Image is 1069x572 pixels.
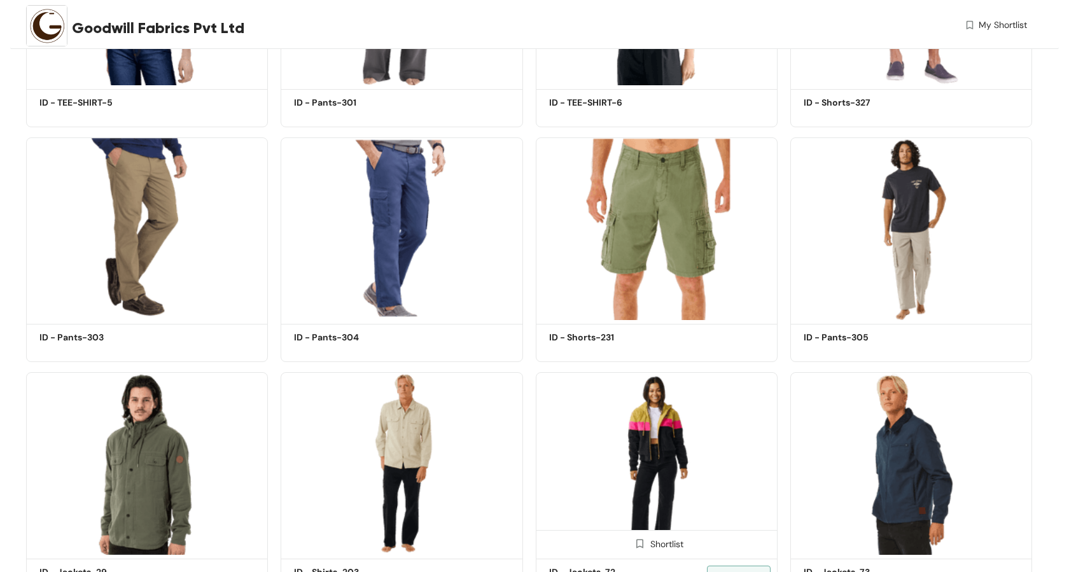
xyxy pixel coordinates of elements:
img: 9436dd38-030e-4d70-8b78-3f6601b7d525 [790,137,1032,320]
img: 1234e575-84dc-4bf4-a62a-8f1f89024961 [281,137,522,320]
h5: ID - TEE-SHIRT-6 [549,96,657,109]
h5: ID - Pants-305 [804,331,912,344]
img: wishlist [964,18,975,32]
img: 98e2d39e-7b02-482a-8ceb-f32664402df4 [536,372,778,555]
h5: ID - Pants-303 [39,331,148,344]
h5: ID - Pants-304 [294,331,402,344]
h5: ID - Shorts-327 [804,96,912,109]
img: d4efb687-2f2f-493b-9f09-5e3d3b50fb81 [26,137,268,320]
img: 786653b6-1bae-4df5-a2ed-4623aa74e103 [26,372,268,555]
img: Shortlist [634,538,646,550]
img: Buyer Portal [26,5,67,46]
h5: ID - Pants-301 [294,96,402,109]
img: 6accc869-5151-4ea0-abad-c4841f549f4f [790,372,1032,555]
span: Goodwill Fabrics Pvt Ltd [72,17,244,39]
h5: ID - Shorts-231 [549,331,657,344]
span: My Shortlist [979,18,1027,32]
img: cbd4579a-4632-4e77-bb07-8dcc4b33a84a [281,372,522,555]
div: Shortlist [630,537,683,549]
h5: ID - TEE-SHIRT-5 [39,96,148,109]
img: 84137511-1186-40aa-86ef-30d7f54efb52 [536,137,778,320]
